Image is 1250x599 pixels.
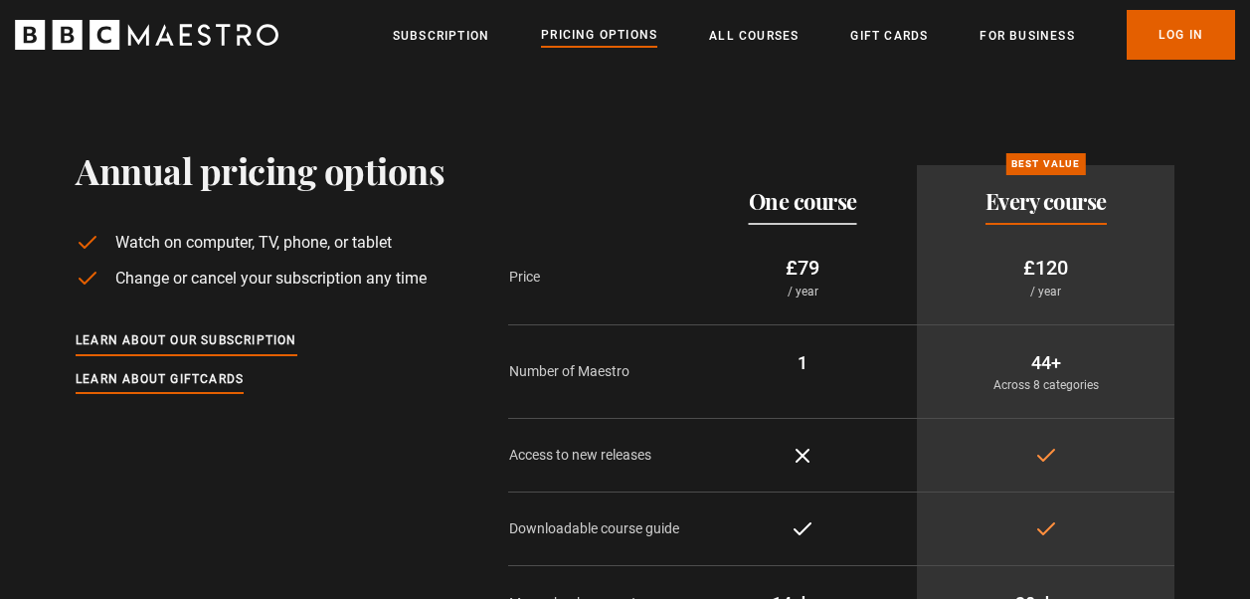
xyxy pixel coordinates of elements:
[76,231,445,255] li: Watch on computer, TV, phone, or tablet
[393,26,489,46] a: Subscription
[76,369,244,391] a: Learn about giftcards
[704,283,901,300] p: / year
[749,189,857,213] h2: One course
[933,253,1159,283] p: £120
[76,149,445,191] h1: Annual pricing options
[704,253,901,283] p: £79
[509,267,687,288] p: Price
[850,26,928,46] a: Gift Cards
[509,445,687,466] p: Access to new releases
[509,361,687,382] p: Number of Maestro
[980,26,1074,46] a: For business
[76,267,445,291] li: Change or cancel your subscription any time
[985,189,1107,213] h2: Every course
[15,20,278,50] svg: BBC Maestro
[393,10,1235,60] nav: Primary
[933,376,1159,394] p: Across 8 categories
[704,349,901,376] p: 1
[1127,10,1235,60] a: Log In
[541,25,657,47] a: Pricing Options
[933,283,1159,300] p: / year
[933,349,1159,376] p: 44+
[709,26,799,46] a: All Courses
[509,518,687,539] p: Downloadable course guide
[1005,153,1085,175] p: Best value
[76,330,297,352] a: Learn about our subscription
